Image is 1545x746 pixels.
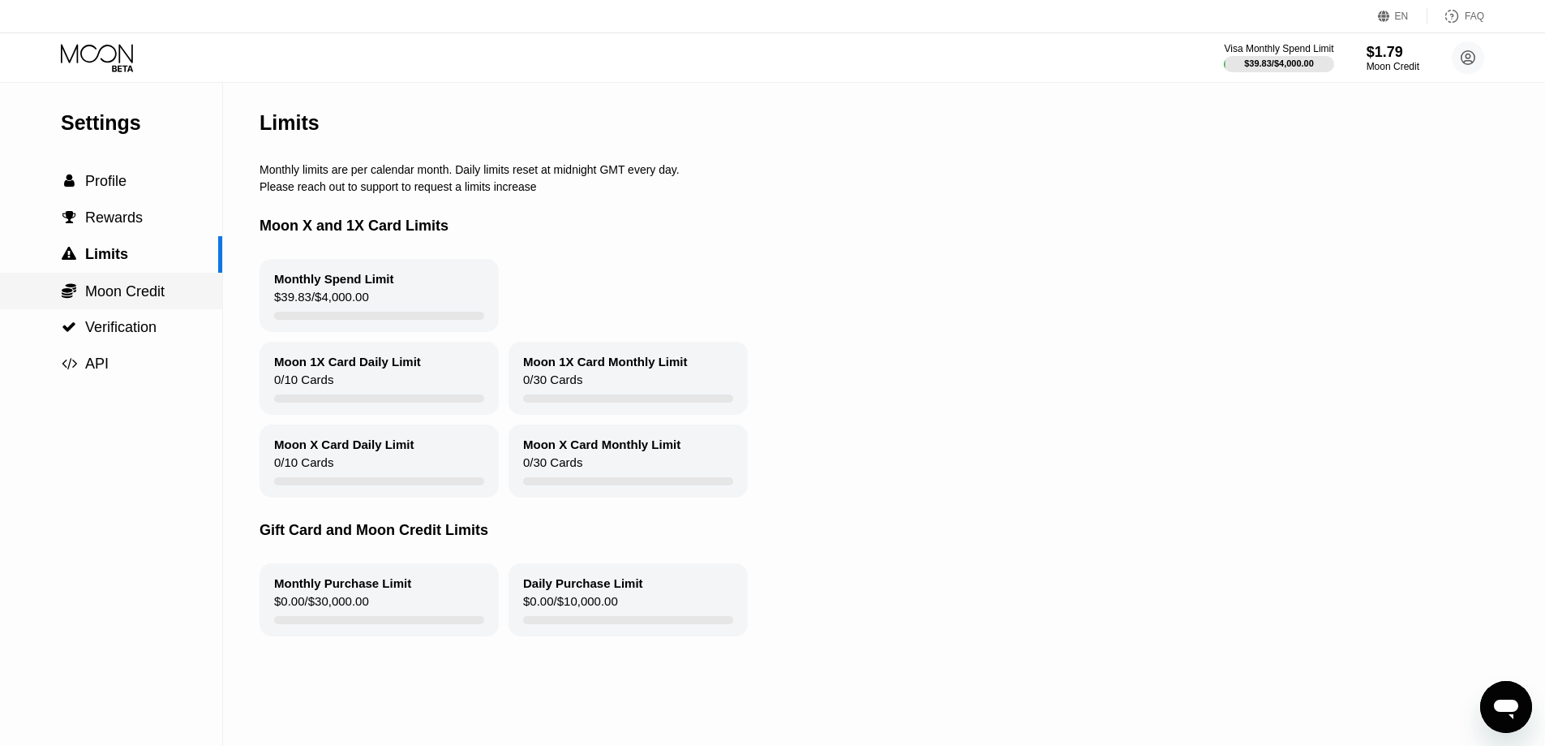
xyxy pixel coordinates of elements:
[62,356,77,371] span: 
[274,455,333,477] div: 0 / 10 Cards
[61,174,77,188] div: 
[523,373,582,395] div: 0 / 30 Cards
[274,373,333,395] div: 0 / 10 Cards
[260,111,320,135] div: Limits
[61,356,77,371] div: 
[61,282,77,299] div: 
[62,282,76,299] span: 
[85,209,143,226] span: Rewards
[85,319,157,335] span: Verification
[1395,11,1409,22] div: EN
[523,455,582,477] div: 0 / 30 Cards
[523,355,688,369] div: Moon 1X Card Monthly Limit
[61,247,77,261] div: 
[85,246,128,262] span: Limits
[260,163,1496,176] div: Monthly limits are per calendar month. Daily limits reset at midnight GMT every day.
[523,594,618,616] div: $0.00 / $10,000.00
[523,576,643,590] div: Daily Purchase Limit
[85,356,109,372] span: API
[85,173,127,189] span: Profile
[260,498,1496,563] div: Gift Card and Moon Credit Limits
[61,210,77,225] div: 
[1378,8,1427,24] div: EN
[1367,44,1419,72] div: $1.79Moon Credit
[62,320,76,334] span: 
[274,290,369,312] div: $39.83 / $4,000.00
[274,576,411,590] div: Monthly Purchase Limit
[260,193,1496,259] div: Moon X and 1X Card Limits
[1224,43,1333,72] div: Visa Monthly Spend Limit$39.83/$4,000.00
[62,247,76,261] span: 
[85,283,165,300] span: Moon Credit
[62,210,76,225] span: 
[1224,43,1333,54] div: Visa Monthly Spend Limit
[1367,61,1419,72] div: Moon Credit
[274,594,369,616] div: $0.00 / $30,000.00
[1465,11,1484,22] div: FAQ
[1367,44,1419,61] div: $1.79
[1427,8,1484,24] div: FAQ
[1480,681,1532,733] iframe: Кнопка запуска окна обмена сообщениями
[61,111,222,135] div: Settings
[64,174,75,188] span: 
[260,180,1496,193] div: Please reach out to support to request a limits increase
[1244,58,1314,68] div: $39.83 / $4,000.00
[523,438,680,451] div: Moon X Card Monthly Limit
[274,355,421,369] div: Moon 1X Card Daily Limit
[274,272,394,286] div: Monthly Spend Limit
[61,320,77,334] div: 
[274,438,414,451] div: Moon X Card Daily Limit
